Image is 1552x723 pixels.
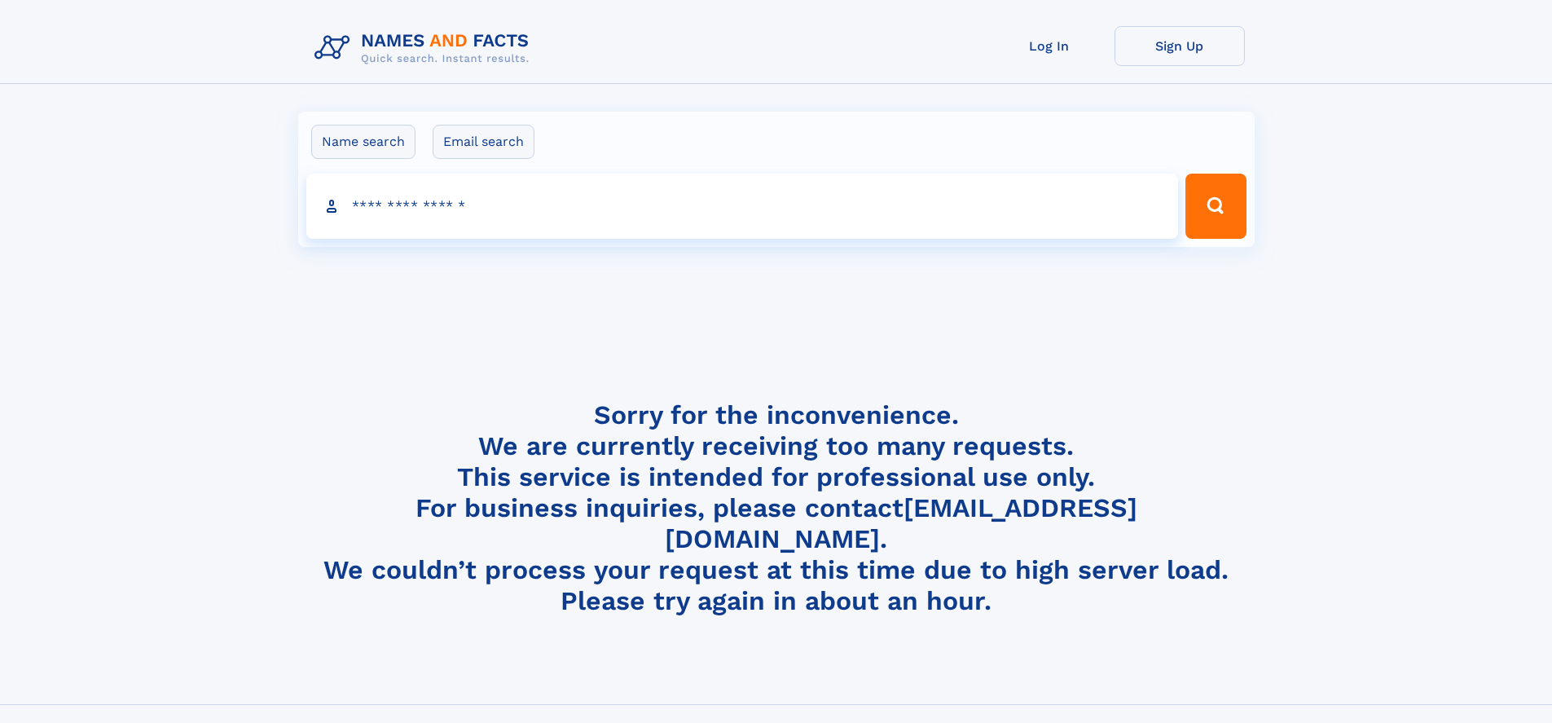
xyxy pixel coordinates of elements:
[306,174,1179,239] input: search input
[984,26,1115,66] a: Log In
[311,125,415,159] label: Name search
[1185,174,1246,239] button: Search Button
[665,492,1137,554] a: [EMAIL_ADDRESS][DOMAIN_NAME]
[433,125,534,159] label: Email search
[1115,26,1245,66] a: Sign Up
[308,26,543,70] img: Logo Names and Facts
[308,399,1245,617] h4: Sorry for the inconvenience. We are currently receiving too many requests. This service is intend...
